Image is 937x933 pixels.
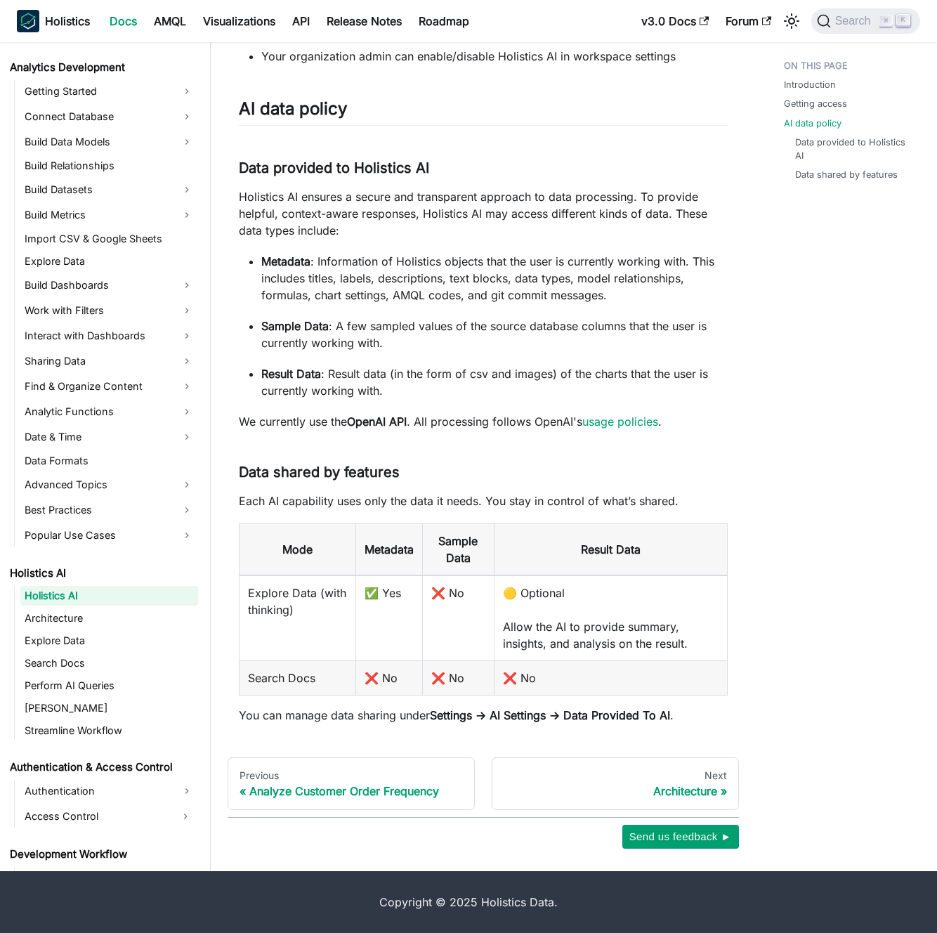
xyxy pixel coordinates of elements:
[20,451,198,471] a: Data Formats
[410,10,478,32] a: Roadmap
[261,48,728,65] li: Your organization admin can enable/disable Holistics AI in workspace settings
[228,757,739,811] nav: Docs pages
[811,8,920,34] button: Search (Command+K)
[20,524,198,547] a: Popular Use Cases
[261,319,329,333] strong: Sample Data
[622,825,739,849] button: Send us feedback ►
[6,757,198,777] a: Authentication & Access Control
[795,136,910,162] a: Data provided to Holistics AI
[17,10,39,32] img: Holistics
[20,780,198,802] a: Authentication
[239,413,728,430] p: We currently use the . All processing follows OpenAI's .
[318,10,410,32] a: Release Notes
[20,867,198,889] a: Version Control
[494,523,727,575] th: Result Data
[784,97,847,110] a: Getting access
[45,13,90,30] b: Holistics
[20,698,198,718] a: [PERSON_NAME]
[20,325,198,347] a: Interact with Dashboards
[629,828,732,846] span: Send us feedback ►
[784,117,841,130] a: AI data policy
[422,575,494,661] td: ❌ No
[795,168,898,181] a: Data shared by features
[6,844,198,864] a: Development Workflow
[261,367,321,381] strong: Result Data
[240,784,463,798] div: Analyze Customer Order Frequency
[20,156,198,176] a: Build Relationships
[347,415,407,429] strong: OpenAI API
[101,10,145,32] a: Docs
[85,894,852,911] div: Copyright © 2025 Holistics Data.
[261,365,728,399] p: : Result data (in the form of csv and images) of the charts that the user is currently working with.
[355,575,422,661] td: ✅ Yes
[261,254,310,268] strong: Metadata
[17,10,90,32] a: HolisticsHolistics
[145,10,195,32] a: AMQL
[20,608,198,628] a: Architecture
[20,721,198,740] a: Streamline Workflow
[261,253,728,304] p: : Information of Holistics objects that the user is currently working with. This includes titles,...
[173,805,198,828] button: Expand sidebar category 'Access Control'
[896,14,910,27] kbd: K
[20,350,198,372] a: Sharing Data
[20,499,198,521] a: Best Practices
[20,631,198,651] a: Explore Data
[20,426,198,448] a: Date & Time
[240,660,356,695] td: Search Docs
[494,660,727,695] td: ❌ No
[240,523,356,575] th: Mode
[20,229,198,249] a: Import CSV & Google Sheets
[717,10,780,32] a: Forum
[355,523,422,575] th: Metadata
[239,707,728,724] p: You can manage data sharing under .
[492,757,739,811] a: NextArchitecture
[20,676,198,696] a: Perform AI Queries
[6,58,198,77] a: Analytics Development
[228,757,475,811] a: PreviousAnalyze Customer Order Frequency
[422,523,494,575] th: Sample Data
[239,492,728,509] p: Each AI capability uses only the data it needs. You stay in control of what’s shared.
[6,563,198,583] a: Holistics AI
[240,575,356,661] td: Explore Data (with thinking)
[240,769,463,782] div: Previous
[831,15,879,27] span: Search
[20,805,173,828] a: Access Control
[504,784,727,798] div: Architecture
[504,769,727,782] div: Next
[239,159,728,177] h3: Data provided to Holistics AI
[20,375,198,398] a: Find & Organize Content
[20,105,198,128] a: Connect Database
[20,131,198,153] a: Build Data Models
[422,660,494,695] td: ❌ No
[20,586,198,606] a: Holistics AI
[20,400,198,423] a: Analytic Functions
[633,10,717,32] a: v3.0 Docs
[780,10,803,32] button: Switch between dark and light mode (currently light mode)
[284,10,318,32] a: API
[20,80,198,103] a: Getting Started
[582,415,658,429] a: usage policies
[239,98,728,125] h2: AI data policy
[355,660,422,695] td: ❌ No
[784,78,836,91] a: Introduction
[261,318,728,351] p: : A few sampled values of the source database columns that the user is currently working with.
[20,474,198,496] a: Advanced Topics
[20,178,198,201] a: Build Datasets
[20,252,198,271] a: Explore Data
[195,10,284,32] a: Visualizations
[879,15,893,27] kbd: ⌘
[239,464,728,481] h3: Data shared by features
[20,274,198,296] a: Build Dashboards
[494,575,727,661] td: 🟡 Optional Allow the AI to provide summary, insights, and analysis on the result.
[20,299,198,322] a: Work with Filters
[430,708,670,722] strong: Settings -> AI Settings -> Data Provided To AI
[20,653,198,673] a: Search Docs
[20,204,198,226] a: Build Metrics
[239,188,728,239] p: Holistics AI ensures a secure and transparent approach to data processing. To provide helpful, co...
